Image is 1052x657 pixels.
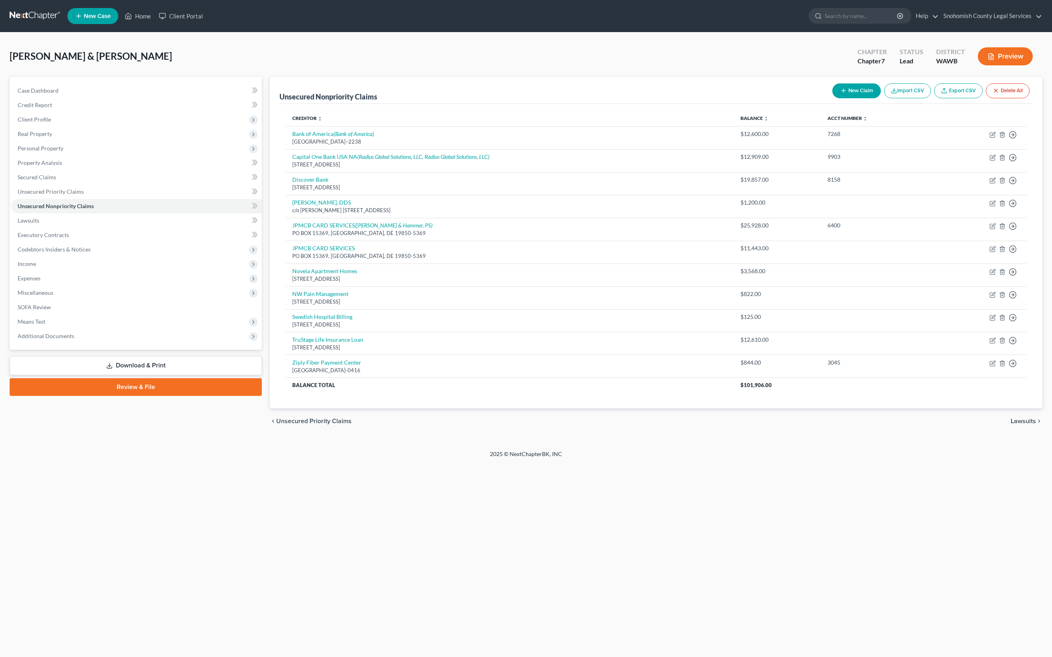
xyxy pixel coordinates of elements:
[936,47,965,57] div: District
[858,57,887,66] div: Chapter
[11,228,262,242] a: Executory Contracts
[270,418,352,424] button: chevron_left Unsecured Priority Claims
[292,130,374,137] a: Bank of America(Bank of America)
[900,57,923,66] div: Lead
[18,246,91,253] span: Codebtors Insiders & Notices
[292,115,322,121] a: Creditor unfold_more
[292,367,728,374] div: [GEOGRAPHIC_DATA]-0416
[912,9,939,23] a: Help
[18,130,52,137] span: Real Property
[740,313,815,321] div: $125.00
[1036,418,1042,424] i: chevron_right
[827,221,928,229] div: 6400
[292,298,728,306] div: [STREET_ADDRESS]
[740,153,815,161] div: $12,909.00
[18,275,40,282] span: Expenses
[334,130,374,137] i: (Bank of America)
[292,229,728,237] div: PO BOX 15369, [GEOGRAPHIC_DATA], DE 19850-5369
[292,344,728,351] div: [STREET_ADDRESS]
[858,47,887,57] div: Chapter
[292,336,363,343] a: TruStage Life Insurance Loan
[18,333,74,339] span: Additional Documents
[292,176,328,183] a: Discover Bank
[18,304,51,310] span: SOFA Review
[286,378,734,392] th: Balance Total
[292,153,490,160] a: Capital One Bank USA NA(Radius Global Solutions, LLC, Radius Global Solutions, LLC)
[279,92,377,101] div: Unsecured Nonpriority Claims
[11,156,262,170] a: Property Analysis
[11,83,262,98] a: Case Dashboard
[978,47,1033,65] button: Preview
[827,115,868,121] a: Acct Number unfold_more
[292,290,348,297] a: NW Pain Management
[18,101,52,108] span: Credit Report
[270,418,276,424] i: chevron_left
[740,336,815,344] div: $12,610.00
[11,185,262,199] a: Unsecured Priority Claims
[740,130,815,138] div: $12,600.00
[863,116,868,121] i: unfold_more
[1011,418,1036,424] span: Lawsuits
[764,116,769,121] i: unfold_more
[292,252,728,260] div: PO BOX 15369, [GEOGRAPHIC_DATA], DE 19850-5369
[10,50,172,62] span: [PERSON_NAME] & [PERSON_NAME]
[986,83,1030,98] button: Delete All
[10,378,262,396] a: Review & File
[292,321,728,328] div: [STREET_ADDRESS]
[18,87,59,94] span: Case Dashboard
[825,8,898,23] input: Search by name...
[292,359,361,366] a: Ziply Fiber Payment Center
[318,116,322,121] i: unfold_more
[155,9,207,23] a: Client Portal
[18,318,45,325] span: Means Test
[740,267,815,275] div: $3,568.00
[18,289,53,296] span: Miscellaneous
[740,221,815,229] div: $25,928.00
[832,83,881,98] button: New Claim
[292,275,728,283] div: [STREET_ADDRESS]
[84,13,111,19] span: New Case
[292,161,728,168] div: [STREET_ADDRESS]
[18,203,94,209] span: Unsecured Nonpriority Claims
[292,184,728,191] div: [STREET_ADDRESS]
[292,199,351,206] a: [PERSON_NAME], DDS
[11,199,262,213] a: Unsecured Nonpriority Claims
[18,260,36,267] span: Income
[355,222,433,229] i: ([PERSON_NAME] & Hammer, PS)
[827,130,928,138] div: 7268
[827,153,928,161] div: 9903
[934,83,983,98] a: Export CSV
[121,9,155,23] a: Home
[10,356,262,375] a: Download & Print
[740,382,772,388] span: $101,906.00
[18,116,51,123] span: Client Profile
[297,450,755,464] div: 2025 © NextChapterBK, INC
[740,290,815,298] div: $822.00
[276,418,352,424] span: Unsecured Priority Claims
[18,217,39,224] span: Lawsuits
[292,313,352,320] a: Swedish Hospital Billing
[884,83,931,98] button: Import CSV
[740,115,769,121] a: Balance unfold_more
[292,138,728,146] div: [GEOGRAPHIC_DATA]–2238
[18,188,84,195] span: Unsecured Priority Claims
[881,57,885,65] span: 7
[292,245,355,251] a: JPMCB CARD SERVICES
[11,98,262,112] a: Credit Report
[11,300,262,314] a: SOFA Review
[18,174,56,180] span: Secured Claims
[18,145,63,152] span: Personal Property
[357,153,490,160] i: (Radius Global Solutions, LLC, Radius Global Solutions, LLC)
[939,9,1042,23] a: Snohomish County Legal Services
[936,57,965,66] div: WAWB
[827,359,928,367] div: 3045
[740,199,815,207] div: $1,200.00
[740,359,815,367] div: $844.00
[11,170,262,185] a: Secured Claims
[292,222,433,229] a: JPMCB CARD SERVICES([PERSON_NAME] & Hammer, PS)
[292,207,728,214] div: c/o [PERSON_NAME] [STREET_ADDRESS]
[292,268,357,274] a: Novela Apartment Homes
[11,213,262,228] a: Lawsuits
[827,176,928,184] div: 8158
[900,47,923,57] div: Status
